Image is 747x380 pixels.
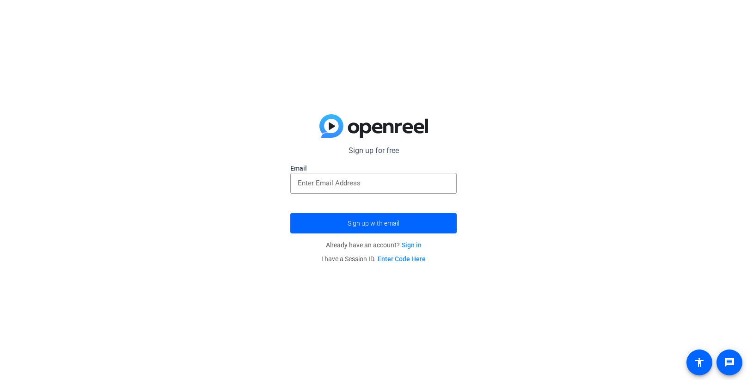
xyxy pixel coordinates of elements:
span: I have a Session ID. [321,255,426,263]
span: Already have an account? [326,241,422,249]
input: Enter Email Address [298,178,449,189]
label: Email [290,164,457,173]
p: Sign up for free [290,145,457,156]
button: Sign up with email [290,213,457,233]
mat-icon: message [724,357,735,368]
mat-icon: accessibility [694,357,705,368]
img: blue-gradient.svg [319,114,428,138]
a: Enter Code Here [378,255,426,263]
a: Sign in [402,241,422,249]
